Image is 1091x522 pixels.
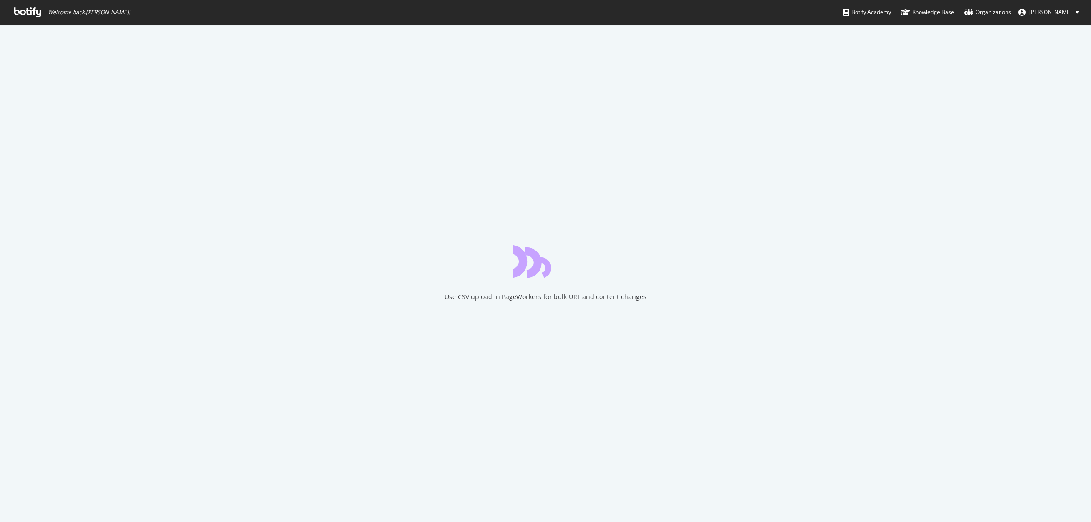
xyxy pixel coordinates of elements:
[964,8,1011,17] div: Organizations
[1011,5,1086,20] button: [PERSON_NAME]
[513,245,578,278] div: animation
[843,8,891,17] div: Botify Academy
[901,8,954,17] div: Knowledge Base
[445,292,646,301] div: Use CSV upload in PageWorkers for bulk URL and content changes
[48,9,130,16] span: Welcome back, [PERSON_NAME] !
[1029,8,1072,16] span: Matt Smiles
